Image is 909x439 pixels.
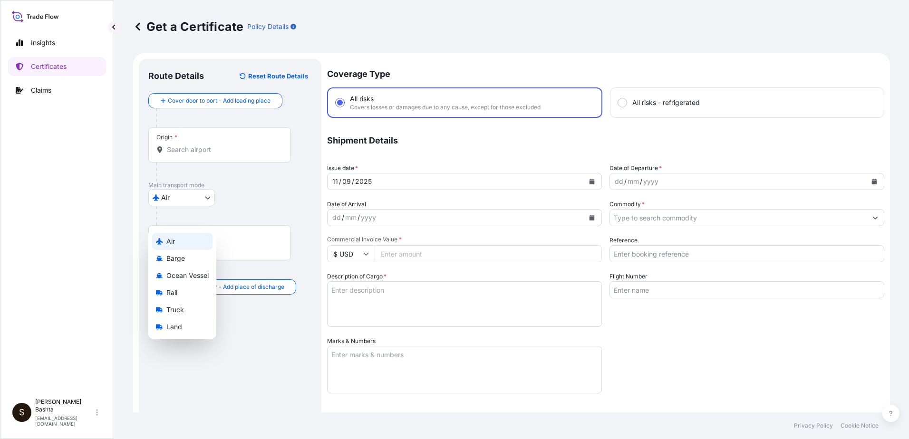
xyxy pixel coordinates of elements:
[794,422,833,429] a: Privacy Policy
[35,398,94,413] p: [PERSON_NAME] Bashta
[168,282,284,292] span: Cover port to door - Add place of discharge
[35,415,94,427] p: [EMAIL_ADDRESS][DOMAIN_NAME]
[360,212,377,223] div: year,
[327,59,884,87] p: Coverage Type
[248,71,308,81] p: Reset Route Details
[8,57,106,76] a: Certificates
[609,245,884,262] input: Enter booking reference
[327,272,387,281] label: Description of Cargo
[609,200,645,209] label: Commodity
[166,237,175,246] span: Air
[331,176,339,187] div: day,
[148,279,296,295] button: Cover port to door - Add place of discharge
[148,181,312,189] p: Main transport mode
[341,176,352,187] div: month,
[156,134,177,141] div: Origin
[609,281,884,298] input: Enter name
[327,336,376,346] label: Marks & Numbers
[148,70,204,82] p: Route Details
[247,22,289,31] p: Policy Details
[627,176,640,187] div: month,
[327,236,602,243] span: Commercial Invoice Value
[610,209,867,226] input: Type to search commodity
[642,176,659,187] div: year,
[148,189,215,206] button: Select transport
[327,163,358,173] span: Issue date
[148,229,216,339] div: Select transport
[609,163,662,173] span: Date of Departure
[584,210,600,225] button: Calendar
[342,212,344,223] div: /
[327,200,366,209] span: Date of Arrival
[609,236,638,245] label: Reference
[358,212,360,223] div: /
[350,94,374,104] span: All risks
[336,98,344,107] input: All risksCovers losses or damages due to any cause, except for those excluded
[352,176,354,187] div: /
[166,322,182,332] span: Land
[133,19,243,34] p: Get a Certificate
[354,176,373,187] div: year,
[166,271,209,280] span: Ocean Vessel
[148,93,282,108] button: Cover door to port - Add loading place
[867,209,884,226] button: Show suggestions
[31,86,51,95] p: Claims
[331,212,342,223] div: day,
[867,174,882,189] button: Calendar
[618,98,627,107] input: All risks - refrigerated
[339,176,341,187] div: /
[841,422,879,429] a: Cookie Notice
[8,33,106,52] a: Insights
[614,176,624,187] div: day,
[166,254,185,263] span: Barge
[166,288,177,297] span: Rail
[624,176,627,187] div: /
[344,212,358,223] div: month,
[167,243,279,252] input: Destination
[31,38,55,48] p: Insights
[161,193,170,202] span: Air
[327,127,884,154] p: Shipment Details
[609,272,648,281] label: Flight Number
[19,408,25,417] span: S
[31,62,67,71] p: Certificates
[375,245,602,262] input: Enter amount
[166,305,184,315] span: Truck
[8,81,106,100] a: Claims
[632,98,700,107] span: All risks - refrigerated
[167,145,279,154] input: Origin
[640,176,642,187] div: /
[584,174,600,189] button: Calendar
[350,104,541,111] span: Covers losses or damages due to any cause, except for those excluded
[168,96,271,105] span: Cover door to port - Add loading place
[235,68,312,84] button: Reset Route Details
